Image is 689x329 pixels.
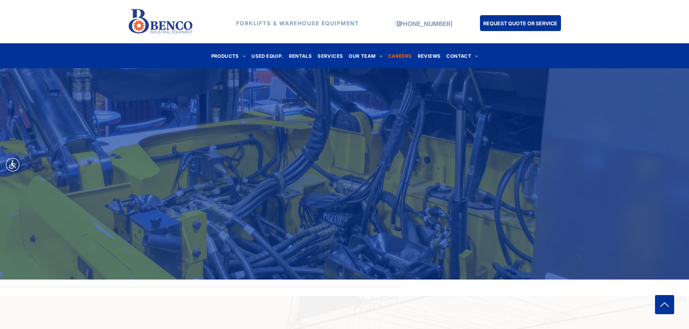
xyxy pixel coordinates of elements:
[415,51,444,61] a: REVIEWS
[286,51,315,61] a: RENTALS
[443,51,481,61] a: CONTACT
[385,51,415,61] a: CAREERS
[483,17,557,30] span: REQUEST QUOTE OR SERVICE
[346,51,385,61] a: OUR TEAM
[248,51,286,61] a: USED EQUIP.
[208,51,249,61] a: PRODUCTS
[397,20,452,27] a: [PHONE_NUMBER]
[480,15,561,31] a: REQUEST QUOTE OR SERVICE
[236,20,359,27] strong: FORKLIFTS & WAREHOUSE EQUIPMENT
[315,51,346,61] a: SERVICES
